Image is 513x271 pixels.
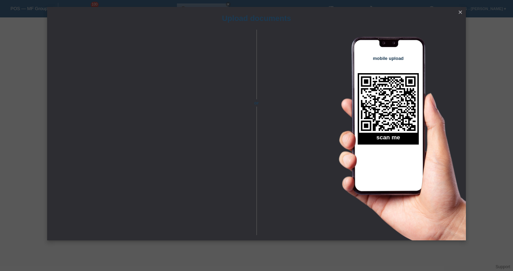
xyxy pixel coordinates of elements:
span: or [244,99,269,107]
a: close [456,9,465,17]
iframe: Upload [58,47,244,221]
i: close [458,9,463,15]
h2: scan me [358,134,419,145]
h1: Upload documents [47,14,466,23]
h4: mobile upload [358,56,419,61]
